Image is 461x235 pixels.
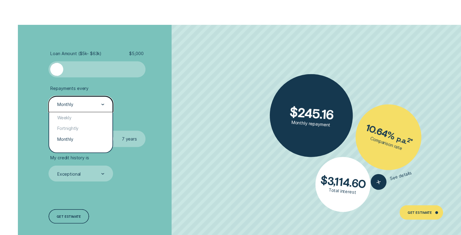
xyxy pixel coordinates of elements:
[48,209,89,223] a: Get estimate
[57,101,73,107] div: Monthly
[129,51,144,56] span: $ 5,000
[389,170,413,181] span: See details
[50,51,102,56] span: Loan Amount ( $5k - $63k )
[57,171,81,177] div: Exceptional
[399,205,443,220] a: Get Estimate
[49,134,112,144] div: Monthly
[49,123,112,134] div: Fortnightly
[50,155,89,160] span: My credit history is
[49,112,112,123] div: Weekly
[113,131,146,147] label: 7 years
[369,165,414,192] button: See details
[50,85,89,91] span: Repayments every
